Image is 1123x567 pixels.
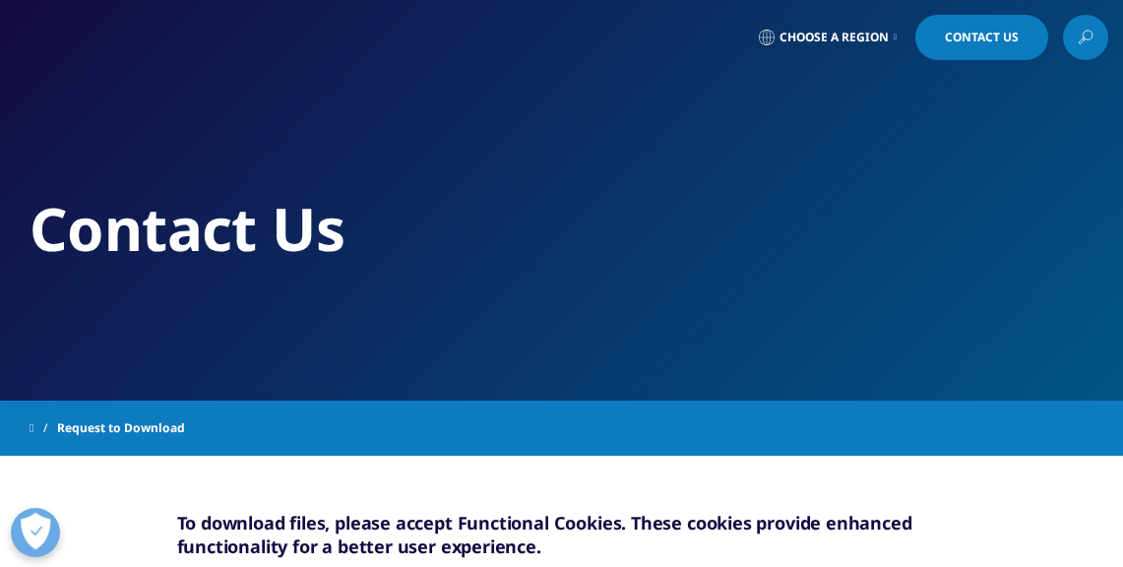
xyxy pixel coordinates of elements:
span: Request to Download [57,410,185,446]
span: Choose a Region [780,30,889,45]
a: Contact Us [915,15,1048,60]
h2: Contact Us [30,192,1093,266]
h5: To download files, please accept Functional Cookies. These cookies provide enhanced functionality... [177,511,947,558]
span: Contact Us [945,31,1019,43]
button: Open Preferences [11,508,60,557]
